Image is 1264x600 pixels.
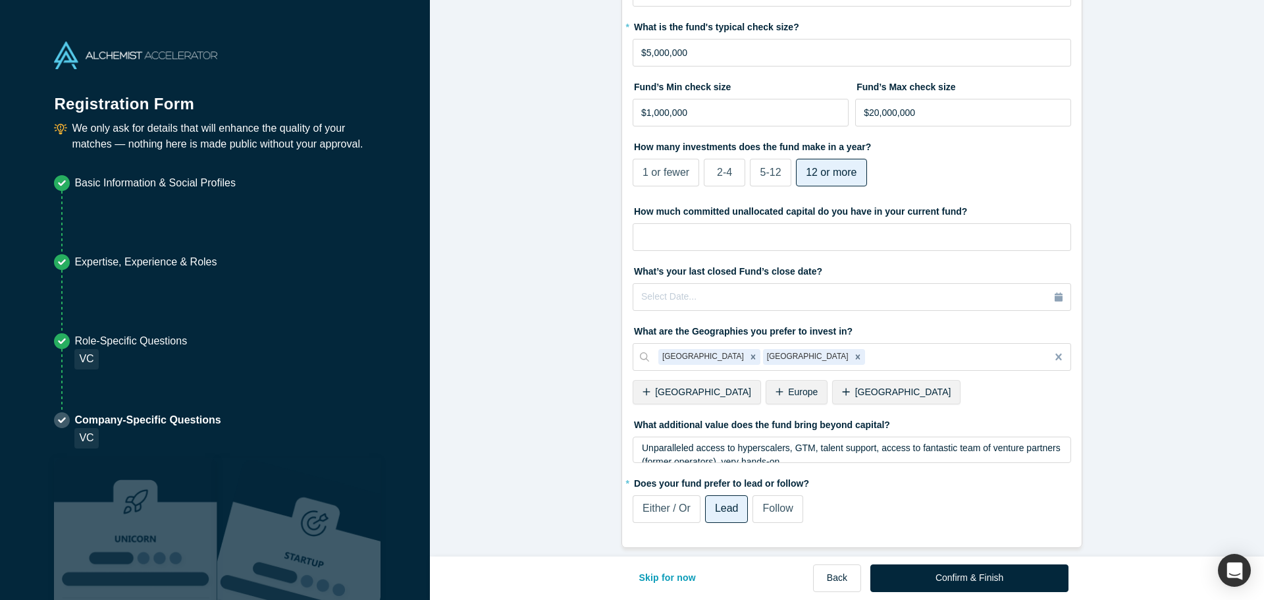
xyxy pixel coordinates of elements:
span: 12 or more [806,167,856,178]
span: Either / Or [643,503,691,514]
p: Company-Specific Questions [74,412,221,428]
span: Select Date... [641,291,697,302]
label: How much committed unallocated capital do you have in your current fund? [633,200,1071,219]
input: $ [633,39,1071,67]
input: $ [633,99,849,126]
div: [GEOGRAPHIC_DATA] [832,380,961,404]
div: [GEOGRAPHIC_DATA] [658,349,746,365]
p: Basic Information & Social Profiles [74,175,236,191]
input: $ [855,99,1071,126]
label: What are the Geographies you prefer to invest in? [633,320,1071,339]
span: 2-4 [717,167,732,178]
p: We only ask for details that will enhance the quality of your matches — nothing here is made publ... [72,121,375,152]
span: Europe [788,387,818,397]
div: rdw-editor [642,441,1063,468]
p: Expertise, Experience & Roles [74,254,217,270]
label: What additional value does the fund bring beyond capital? [633,414,1071,432]
label: How many investments does the fund make in a year? [633,136,1071,154]
span: 5-12 [760,167,781,178]
img: Alchemist Accelerator Logo [54,41,217,69]
div: [GEOGRAPHIC_DATA] [633,380,761,404]
label: Fund’s Max check size [855,76,1071,94]
div: rdw-wrapper [633,437,1071,463]
h1: Registration Form [54,78,375,116]
label: Fund’s Min check size [633,76,849,94]
span: [GEOGRAPHIC_DATA] [855,387,951,397]
span: [GEOGRAPHIC_DATA] [655,387,751,397]
button: Select Date... [633,283,1071,311]
span: Follow [762,503,793,514]
p: Role-Specific Questions [74,333,187,349]
div: Remove United States [746,349,760,365]
span: Lead [715,503,739,514]
button: Back [813,564,861,592]
label: What is the fund's typical check size? [633,16,1071,34]
span: 1 or fewer [643,167,689,178]
div: Europe [766,380,828,404]
label: What’s your last closed Fund’s close date? [633,260,1071,279]
div: VC [74,428,98,449]
button: Confirm & Finish [870,564,1068,592]
div: [GEOGRAPHIC_DATA] [763,349,851,365]
div: Remove Canada [851,349,865,365]
label: Does your fund prefer to lead or follow? [633,472,1071,491]
div: VC [74,349,98,369]
button: Skip for now [625,564,710,592]
span: Unparalleled access to hyperscalers, GTM, talent support, access to fantastic team of venture par... [642,443,1063,467]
